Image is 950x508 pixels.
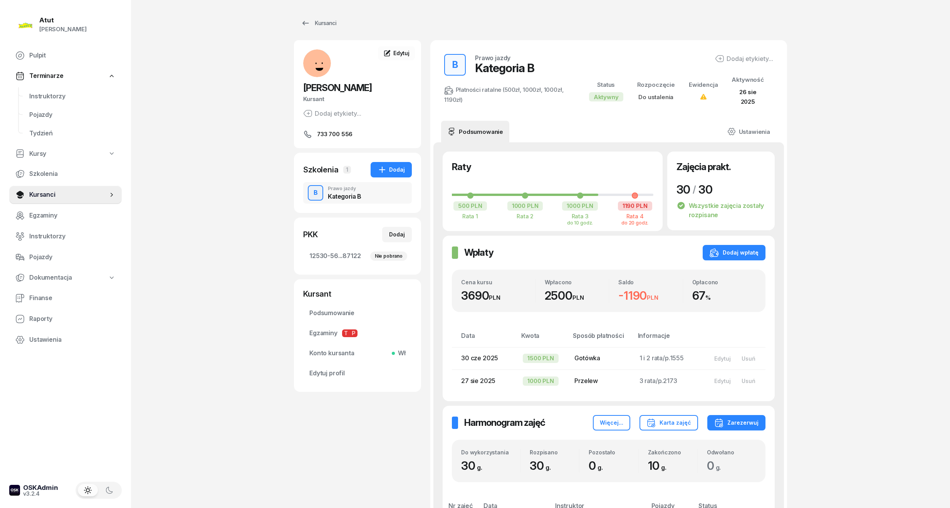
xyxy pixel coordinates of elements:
a: Konto kursantaWł [303,344,412,363]
div: Przelew [574,376,627,386]
a: Edytuj [378,46,415,60]
div: 1190 PLN [618,201,652,211]
span: Terminarze [29,71,63,81]
div: Opłacono [692,279,757,285]
small: PLN [647,294,658,301]
small: g. [716,464,721,471]
a: Egzaminy [9,206,122,225]
div: Kursant [303,94,412,104]
div: do 20 godz. [617,219,653,225]
div: Szkolenia [303,164,339,175]
div: 67 [692,289,757,303]
div: Prawo jazdy [475,55,510,61]
a: Instruktorzy [9,227,122,246]
div: 0 [589,459,638,473]
div: Dodaj wpłatę [710,248,759,257]
button: Zarezerwuj [707,415,765,430]
div: -1190 [618,289,683,303]
div: Cena kursu [461,279,535,285]
div: Nie pobrano [370,251,407,261]
div: Kategoria B [475,61,534,75]
div: OSKAdmin [23,484,58,491]
button: Więcej... [593,415,630,430]
span: Raporty [29,314,116,324]
small: g. [545,464,551,471]
div: Rata 4 [617,213,653,219]
span: P [350,329,358,337]
th: Sposób płatności [568,331,633,347]
span: 1 [343,166,351,174]
button: BPrawo jazdyKategoria B [303,182,412,204]
a: Pojazdy [23,106,122,124]
a: EgzaminyTP [303,324,412,343]
span: Ustawienia [29,335,116,345]
button: Edytuj [709,375,736,387]
div: Zakończono [648,449,697,456]
div: Płatności ratalne (500zł, 1000zł, 1000zł, 1190zł) [444,85,571,105]
span: Edytuj [393,50,410,56]
div: Dodaj [389,230,405,239]
div: Usuń [742,355,755,362]
button: Edytuj [709,352,736,365]
div: 1000 PLN [523,376,559,386]
span: 12530-56...87122 [309,251,406,261]
span: Egzaminy [29,211,116,221]
span: Podsumowanie [309,308,406,318]
span: Kursy [29,149,46,159]
div: 500 PLN [453,201,487,211]
span: Instruktorzy [29,231,116,241]
a: Podsumowanie [303,304,412,322]
span: [PERSON_NAME] [303,82,372,93]
div: Atut [39,17,87,24]
span: T [342,329,350,337]
div: Wpłacono [545,279,609,285]
div: Zarezerwuj [714,418,759,427]
th: Kwota [517,331,568,347]
div: Edytuj [714,355,731,362]
span: 30 cze 2025 [461,354,498,362]
span: Do ustalenia [638,93,673,101]
small: g. [477,464,482,471]
a: Edytuj profil [303,364,412,383]
h2: Raty [452,161,471,173]
div: 2500 [545,289,609,303]
div: Usuń [742,378,755,384]
th: Data [452,331,517,347]
div: Rata 1 [452,213,488,219]
button: Dodaj wpłatę [703,245,765,260]
a: Podsumowanie [441,121,509,142]
div: Saldo [618,279,683,285]
a: Szkolenia [9,165,122,183]
div: do 10 godz. [562,219,598,225]
span: Edytuj profil [309,368,406,378]
div: Dodaj etykiety... [715,54,773,63]
div: 1500 PLN [523,354,559,363]
h2: Harmonogram zajęć [464,417,545,429]
div: Pozostało [589,449,638,456]
div: Aktywny [589,92,623,101]
div: Dodaj etykiety... [303,109,361,118]
button: Dodaj [382,227,412,242]
a: Pojazdy [9,248,122,267]
img: logo-xs-dark@2x.png [9,485,20,496]
small: PLN [572,294,584,301]
div: 3690 [461,289,535,303]
span: Pojazdy [29,252,116,262]
span: 30 [676,182,691,196]
span: 0 [707,459,725,473]
div: Odwołano [707,449,756,456]
a: Tydzień [23,124,122,143]
small: g. [598,464,603,471]
a: Kursy [9,145,122,163]
span: 10 [648,459,670,473]
div: Rata 2 [507,213,544,219]
div: Rozpoczęcie [637,80,675,90]
span: Pulpit [29,51,116,61]
a: Terminarze [9,67,122,85]
a: Raporty [9,310,122,328]
div: Więcej... [600,418,623,427]
div: Status [589,80,623,90]
button: B [444,54,466,76]
div: B [449,57,461,73]
a: 12530-56...87122Nie pobrano [303,247,412,265]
